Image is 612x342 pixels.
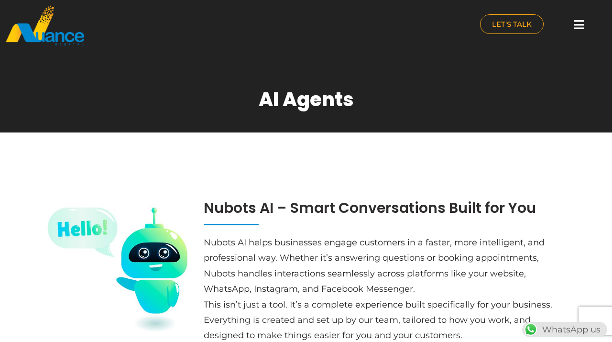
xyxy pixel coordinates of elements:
[204,237,545,294] span: Nubots AI helps businesses engage customers in a faster, more intelligent, and professional way. ...
[204,299,552,341] span: This isn’t just a tool. It’s a complete experience built specifically for your business. Everythi...
[522,322,607,337] div: WhatsApp us
[204,199,560,217] h2: Nubots AI – Smart Conversations Built for You
[522,324,607,335] a: WhatsAppWhatsApp us
[480,14,544,34] a: LET'S TALK
[492,21,532,28] span: LET'S TALK
[5,5,85,46] img: nuance-qatar_logo
[523,322,538,337] img: WhatsApp
[5,5,301,46] a: nuance-qatar_logo
[259,88,354,111] h1: AI Agents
